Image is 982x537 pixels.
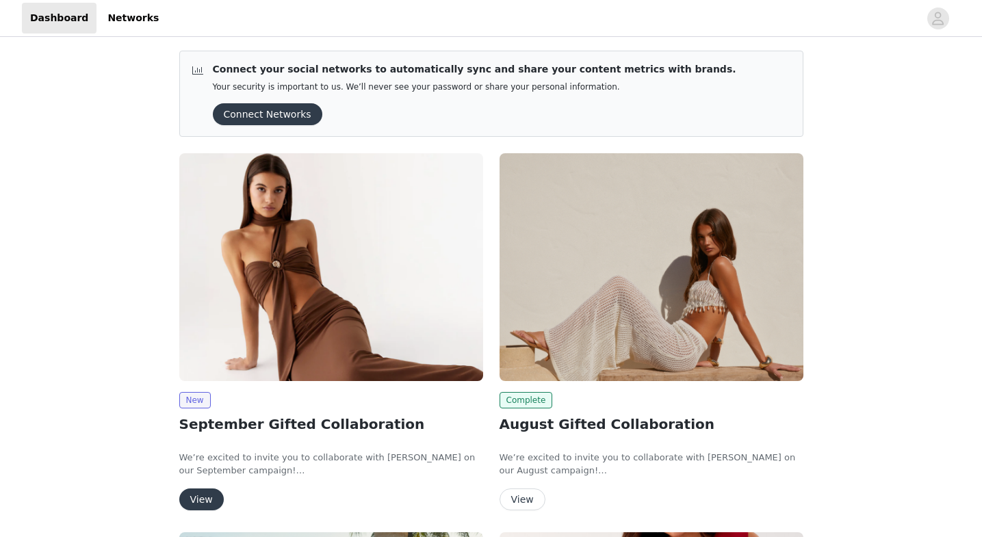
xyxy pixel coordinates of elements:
[22,3,96,34] a: Dashboard
[213,62,736,77] p: Connect your social networks to automatically sync and share your content metrics with brands.
[179,495,224,505] a: View
[179,153,483,381] img: Peppermayo USA
[179,451,483,477] p: We’re excited to invite you to collaborate with [PERSON_NAME] on our September campaign!
[500,414,803,434] h2: August Gifted Collaboration
[500,153,803,381] img: Peppermayo USA
[179,488,224,510] button: View
[213,103,322,125] button: Connect Networks
[931,8,944,29] div: avatar
[500,392,553,408] span: Complete
[179,414,483,434] h2: September Gifted Collaboration
[213,82,736,92] p: Your security is important to us. We’ll never see your password or share your personal information.
[179,392,211,408] span: New
[99,3,167,34] a: Networks
[500,488,545,510] button: View
[500,451,803,477] p: We’re excited to invite you to collaborate with [PERSON_NAME] on our August campaign!
[500,495,545,505] a: View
